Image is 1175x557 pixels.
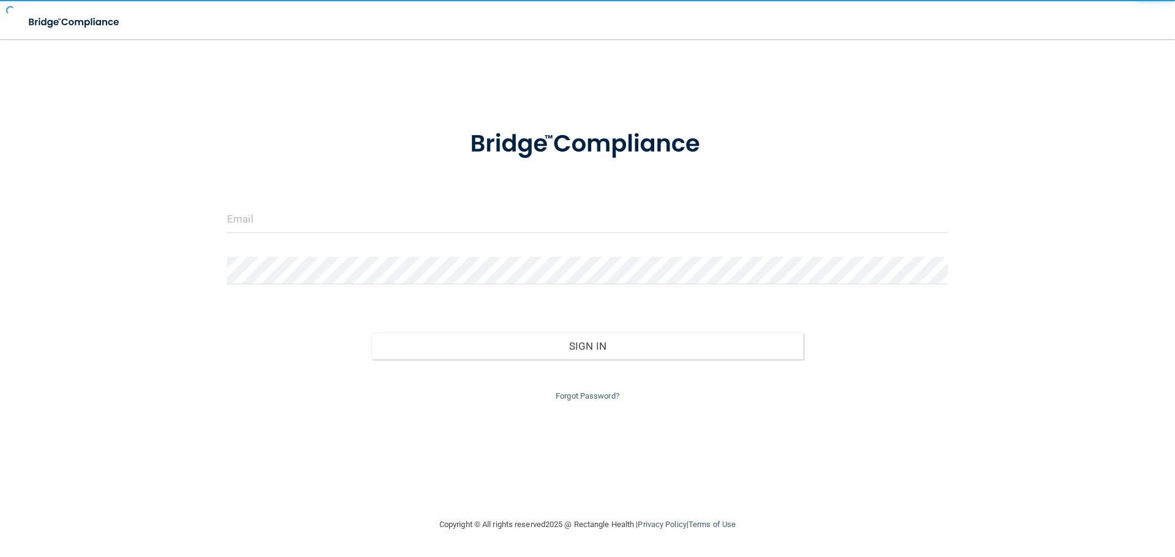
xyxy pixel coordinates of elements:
img: bridge_compliance_login_screen.278c3ca4.svg [18,10,131,35]
input: Email [227,205,948,233]
a: Privacy Policy [638,520,686,529]
img: bridge_compliance_login_screen.278c3ca4.svg [445,113,730,176]
a: Terms of Use [688,520,736,529]
button: Sign In [371,333,804,360]
a: Forgot Password? [556,391,619,400]
div: Copyright © All rights reserved 2025 @ Rectangle Health | | [364,505,811,544]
